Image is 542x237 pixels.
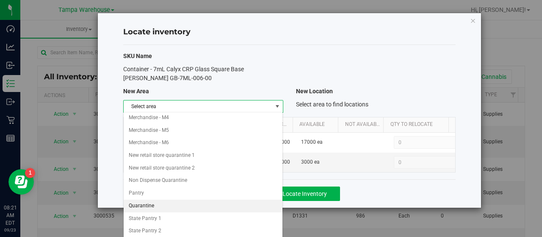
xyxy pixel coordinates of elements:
li: New retail store quarantine 2 [124,162,283,175]
li: Merchandise - M5 [124,124,283,137]
span: SKU Name [123,53,152,59]
li: Non Dispense Quarantine [124,174,283,187]
iframe: Resource center unread badge [25,168,35,178]
span: New Location [296,88,333,95]
span: 17000 ea [301,138,323,146]
span: Locate Inventory [282,190,327,197]
button: Locate Inventory [269,187,340,201]
a: Not Available [345,121,381,128]
span: 3000 ea [301,158,320,166]
span: select [272,100,282,112]
li: New retail store quarantine 1 [124,149,283,162]
span: Select area to find locations [296,101,368,108]
span: Select area [124,100,272,112]
a: Available [299,121,335,128]
a: Qty to Relocate [390,121,445,128]
h4: Locate inventory [123,27,456,38]
span: New Area [123,88,149,95]
li: Quarantine [124,200,283,212]
iframe: Resource center [8,169,34,195]
span: Container - 7mL Calyx CRP Glass Square Base [PERSON_NAME] GB-7ML-006-00 [123,66,244,81]
li: Merchandise - M6 [124,137,283,149]
li: Pantry [124,187,283,200]
li: State Pantry 1 [124,212,283,225]
li: Merchandise - M4 [124,112,283,124]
